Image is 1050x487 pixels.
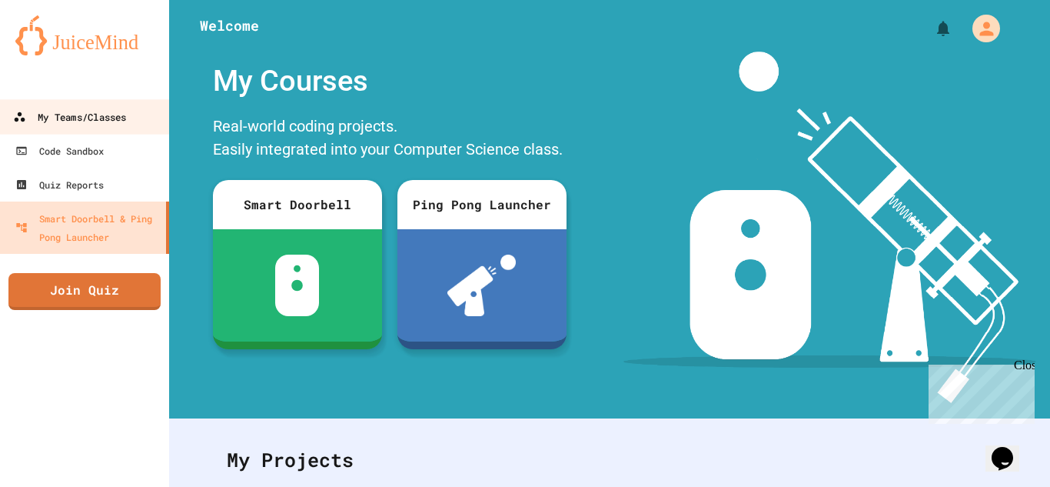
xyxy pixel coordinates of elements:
div: Code Sandbox [15,142,104,160]
iframe: chat widget [922,359,1035,424]
div: Ping Pong Launcher [397,180,567,229]
img: logo-orange.svg [15,15,154,55]
img: ppl-with-ball.png [447,255,516,316]
div: My Teams/Classes [13,108,126,127]
div: Smart Doorbell & Ping Pong Launcher [15,209,160,246]
img: banner-image-my-projects.png [623,52,1035,403]
div: Real-world coding projects. Easily integrated into your Computer Science class. [205,111,574,168]
a: Join Quiz [8,273,161,310]
div: Chat with us now!Close [6,6,106,98]
iframe: chat widget [985,425,1035,472]
div: Smart Doorbell [213,180,382,229]
img: sdb-white.svg [275,255,319,316]
div: My Account [956,11,1004,46]
div: My Courses [205,52,574,111]
div: My Notifications [905,15,956,42]
div: Quiz Reports [15,175,104,194]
